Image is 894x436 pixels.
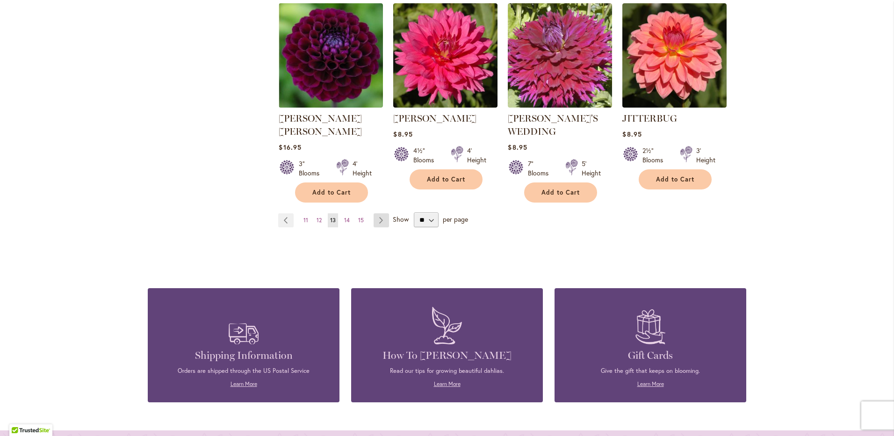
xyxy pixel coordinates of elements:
div: 7" Blooms [528,159,554,178]
iframe: Launch Accessibility Center [7,403,33,429]
a: 11 [301,213,310,227]
p: Give the gift that keeps on blooming. [569,367,732,375]
a: Learn More [637,380,664,387]
span: Add to Cart [427,175,465,183]
a: 14 [342,213,352,227]
a: Learn More [434,380,461,387]
span: Add to Cart [312,189,351,196]
button: Add to Cart [410,169,483,189]
a: JITTERBUG [622,101,727,109]
div: 2½" Blooms [642,146,669,165]
a: 12 [314,213,324,227]
span: per page [443,215,468,224]
span: 12 [317,217,322,224]
a: JENNA [393,101,497,109]
button: Add to Cart [524,182,597,203]
span: 11 [303,217,308,224]
a: JASON MATTHEW [279,101,383,109]
span: $8.95 [508,143,527,152]
div: 4' Height [353,159,372,178]
a: 15 [356,213,366,227]
span: 15 [358,217,364,224]
div: 4' Height [467,146,486,165]
a: [PERSON_NAME]'S WEDDING [508,113,598,137]
button: Add to Cart [639,169,712,189]
span: Show [393,215,409,224]
span: 14 [344,217,350,224]
a: Learn More [231,380,257,387]
a: [PERSON_NAME] [PERSON_NAME] [279,113,362,137]
div: 4½" Blooms [413,146,440,165]
h4: How To [PERSON_NAME] [365,349,529,362]
span: $16.95 [279,143,301,152]
button: Add to Cart [295,182,368,203]
span: $8.95 [393,130,412,138]
span: $8.95 [622,130,642,138]
h4: Shipping Information [162,349,325,362]
span: 13 [330,217,336,224]
div: 5' Height [582,159,601,178]
img: JENNA [393,3,497,108]
a: [PERSON_NAME] [393,113,476,124]
span: Add to Cart [656,175,694,183]
div: 3' Height [696,146,715,165]
img: JITTERBUG [622,3,727,108]
p: Read our tips for growing beautiful dahlias. [365,367,529,375]
div: 3" Blooms [299,159,325,178]
a: Jennifer's Wedding [508,101,612,109]
img: Jennifer's Wedding [508,3,612,108]
a: JITTERBUG [622,113,677,124]
span: Add to Cart [541,189,580,196]
img: JASON MATTHEW [279,3,383,108]
p: Orders are shipped through the US Postal Service [162,367,325,375]
h4: Gift Cards [569,349,732,362]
